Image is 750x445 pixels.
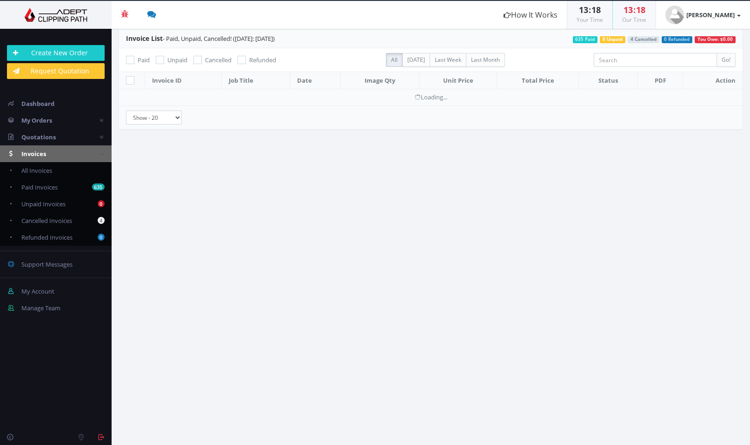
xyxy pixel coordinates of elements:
span: Manage Team [21,304,60,312]
b: 4 [98,217,105,224]
th: Date [290,72,341,89]
span: You Owe: $0.00 [695,36,736,43]
span: Unpaid Invoices [21,200,66,208]
a: Request Quotation [7,63,105,79]
span: 0 Unpaid [600,36,625,43]
small: Your Time [577,16,603,24]
span: 4 Cancelled [628,36,659,43]
a: Create New Order [7,45,105,61]
td: Loading... [119,89,743,105]
span: 18 [591,4,601,15]
th: Image Qty [341,72,419,89]
span: Refunded Invoices [21,233,73,242]
span: Support Messages [21,260,73,268]
span: Cancelled Invoices [21,216,72,225]
span: 13 [624,4,633,15]
strong: [PERSON_NAME] [686,11,735,19]
span: 635 Paid [573,36,598,43]
span: Paid [138,56,150,64]
span: Quotations [21,133,56,141]
th: Job Title [222,72,290,89]
span: Refunded [249,56,276,64]
span: 0 Refunded [662,36,693,43]
b: 0 [98,200,105,207]
span: Invoice List [126,34,163,43]
th: Invoice ID [145,72,222,89]
small: Our Time [622,16,646,24]
span: All Invoices [21,166,52,175]
th: Action [683,72,743,89]
span: 18 [636,4,645,15]
label: All [386,53,403,67]
span: : [588,4,591,15]
a: How It Works [494,1,567,29]
span: Dashboard [21,99,54,108]
img: user_default.jpg [665,6,684,24]
label: Last Month [466,53,505,67]
span: - Paid, Unpaid, Cancelled! ([DATE]: [DATE]) [126,34,275,43]
input: Go! [717,53,736,67]
th: Status [578,72,637,89]
span: My Orders [21,116,52,124]
label: [DATE] [402,53,430,67]
input: Search [594,53,717,67]
span: 13 [579,4,588,15]
th: Total Price [497,72,579,89]
b: 635 [92,183,105,190]
span: Cancelled [205,56,232,64]
span: : [633,4,636,15]
img: Adept Graphics [7,8,105,22]
a: [PERSON_NAME] [656,1,750,29]
th: Unit Price [419,72,497,89]
b: 0 [98,234,105,241]
span: Unpaid [167,56,187,64]
span: Invoices [21,150,46,158]
span: Paid Invoices [21,183,58,191]
label: Last Week [430,53,466,67]
span: My Account [21,287,54,295]
th: PDF [638,72,683,89]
